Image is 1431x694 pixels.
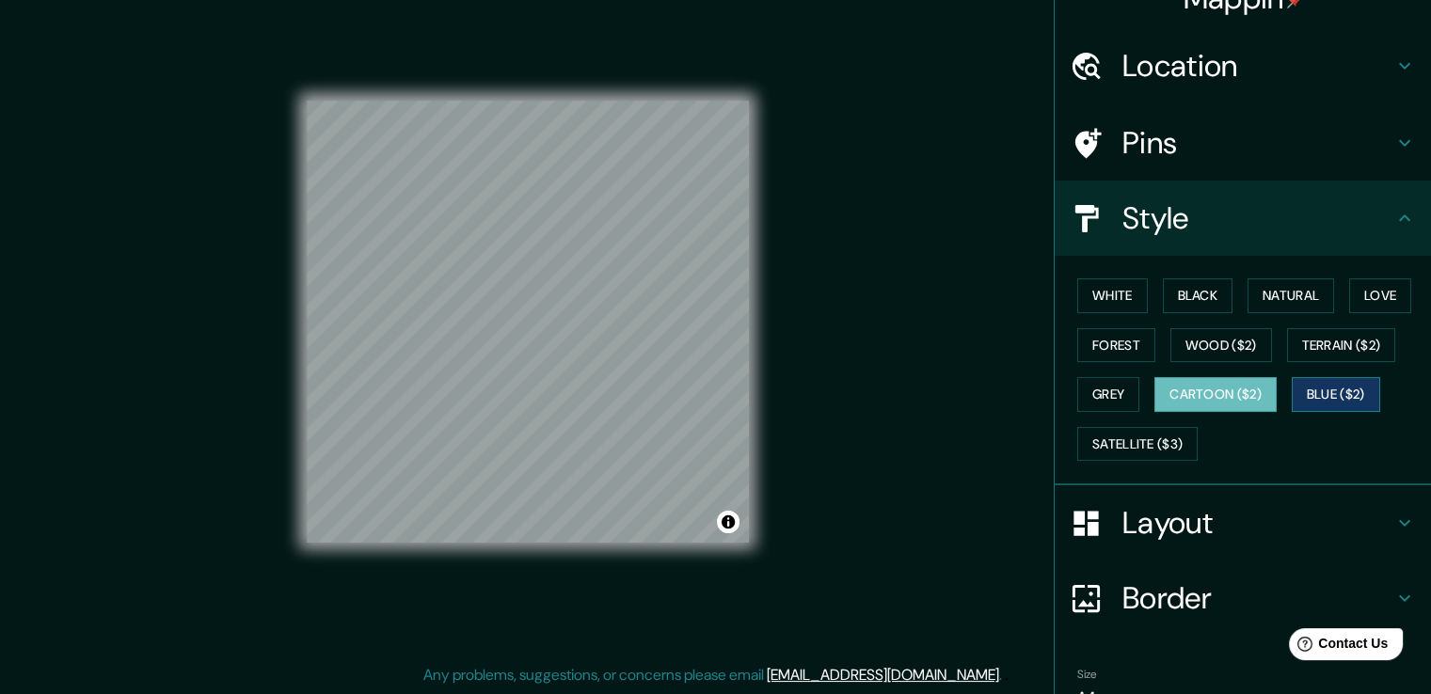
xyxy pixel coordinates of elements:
[1055,181,1431,256] div: Style
[1122,504,1393,542] h4: Layout
[717,511,739,533] button: Toggle attribution
[1077,278,1148,313] button: White
[1055,485,1431,560] div: Layout
[1248,278,1334,313] button: Natural
[423,664,1002,686] p: Any problems, suggestions, or concerns please email .
[1292,377,1380,412] button: Blue ($2)
[1122,124,1393,162] h4: Pins
[1077,377,1139,412] button: Grey
[1163,278,1233,313] button: Black
[1154,377,1277,412] button: Cartoon ($2)
[1055,28,1431,103] div: Location
[1287,328,1396,363] button: Terrain ($2)
[1077,328,1155,363] button: Forest
[1122,579,1393,617] h4: Border
[1055,105,1431,181] div: Pins
[1077,427,1198,462] button: Satellite ($3)
[1002,664,1005,686] div: .
[1264,621,1410,673] iframe: Help widget launcher
[1077,667,1097,683] label: Size
[1055,560,1431,636] div: Border
[1005,664,1009,686] div: .
[1170,328,1272,363] button: Wood ($2)
[1349,278,1411,313] button: Love
[1122,199,1393,237] h4: Style
[1122,47,1393,85] h4: Location
[307,101,749,543] canvas: Map
[767,665,999,685] a: [EMAIL_ADDRESS][DOMAIN_NAME]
